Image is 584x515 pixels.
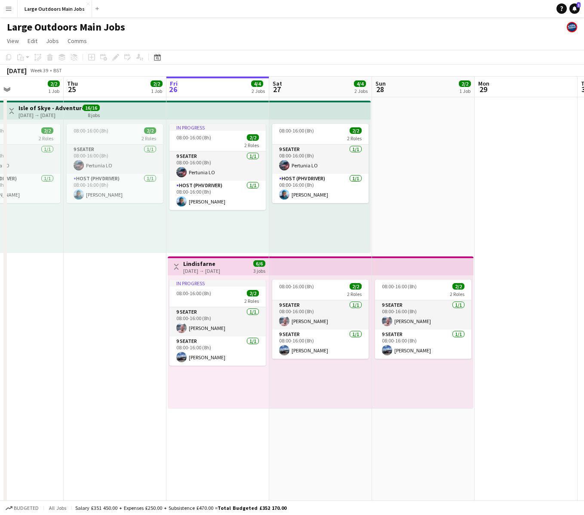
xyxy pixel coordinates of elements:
[350,283,362,290] span: 2/2
[577,2,581,8] span: 1
[273,80,282,87] span: Sat
[478,80,489,87] span: Mon
[24,35,41,46] a: Edit
[279,127,314,134] span: 08:00-16:00 (8h)
[253,267,265,274] div: 3 jobs
[46,37,59,45] span: Jobs
[14,505,39,511] span: Budgeted
[251,80,263,87] span: 4/4
[66,84,78,94] span: 25
[350,127,362,134] span: 2/2
[68,37,87,45] span: Comms
[272,145,369,174] app-card-role: 9 Seater1/108:00-16:00 (8h)Pertunia LO
[459,80,471,87] span: 2/2
[477,84,489,94] span: 29
[18,0,92,17] button: Large Outdoors Main Jobs
[252,88,265,94] div: 2 Jobs
[375,300,471,330] app-card-role: 9 Seater1/108:00-16:00 (8h)[PERSON_NAME]
[74,127,108,134] span: 08:00-16:00 (8h)
[41,127,53,134] span: 2/2
[169,181,266,210] app-card-role: Host (PHV Driver)1/108:00-16:00 (8h)[PERSON_NAME]
[53,67,62,74] div: BST
[43,35,62,46] a: Jobs
[3,35,22,46] a: View
[67,174,163,203] app-card-role: Host (PHV Driver)1/108:00-16:00 (8h)[PERSON_NAME]
[374,84,386,94] span: 28
[75,505,286,511] div: Salary £351 450.00 + Expenses £250.00 + Subsistence £470.00 =
[375,80,386,87] span: Sun
[347,135,362,142] span: 2 Roles
[375,280,471,359] app-job-card: 08:00-16:00 (8h)2/22 Roles9 Seater1/108:00-16:00 (8h)[PERSON_NAME]9 Seater1/108:00-16:00 (8h)[PER...
[169,151,266,181] app-card-role: 9 Seater1/108:00-16:00 (8h)Pertunia LO
[170,80,178,87] span: Fri
[39,135,53,142] span: 2 Roles
[151,88,162,94] div: 1 Job
[272,280,369,359] app-job-card: 08:00-16:00 (8h)2/22 Roles9 Seater1/108:00-16:00 (8h)[PERSON_NAME]9 Seater1/108:00-16:00 (8h)[PER...
[272,300,369,330] app-card-role: 9 Seater1/108:00-16:00 (8h)[PERSON_NAME]
[67,80,78,87] span: Thu
[244,298,259,304] span: 2 Roles
[253,260,265,267] span: 6/6
[151,80,163,87] span: 2/2
[18,104,83,112] h3: Isle of Skye - Adventure & Explore
[141,135,156,142] span: 2 Roles
[67,145,163,174] app-card-role: 9 Seater1/108:00-16:00 (8h)Pertunia LO
[88,111,100,118] div: 8 jobs
[48,88,59,94] div: 1 Job
[218,505,286,511] span: Total Budgeted £352 170.00
[459,88,470,94] div: 1 Job
[375,330,471,359] app-card-role: 9 Seater1/108:00-16:00 (8h)[PERSON_NAME]
[450,291,464,297] span: 2 Roles
[183,268,220,274] div: [DATE] → [DATE]
[272,124,369,203] app-job-card: 08:00-16:00 (8h)2/22 Roles9 Seater1/108:00-16:00 (8h)Pertunia LOHost (PHV Driver)1/108:00-16:00 (...
[247,290,259,296] span: 2/2
[169,124,266,210] app-job-card: In progress08:00-16:00 (8h)2/22 Roles9 Seater1/108:00-16:00 (8h)Pertunia LOHost (PHV Driver)1/108...
[169,336,266,366] app-card-role: 9 Seater1/108:00-16:00 (8h)[PERSON_NAME]
[4,503,40,513] button: Budgeted
[354,88,368,94] div: 2 Jobs
[144,127,156,134] span: 2/2
[354,80,366,87] span: 4/4
[272,330,369,359] app-card-role: 9 Seater1/108:00-16:00 (8h)[PERSON_NAME]
[28,37,37,45] span: Edit
[176,290,211,296] span: 08:00-16:00 (8h)
[28,67,50,74] span: Week 39
[169,84,178,94] span: 26
[169,280,266,287] div: In progress
[7,66,27,75] div: [DATE]
[83,105,100,111] span: 16/16
[176,134,211,141] span: 08:00-16:00 (8h)
[64,35,90,46] a: Comms
[272,174,369,203] app-card-role: Host (PHV Driver)1/108:00-16:00 (8h)[PERSON_NAME]
[279,283,314,290] span: 08:00-16:00 (8h)
[7,21,125,34] h1: Large Outdoors Main Jobs
[247,134,259,141] span: 2/2
[169,124,266,131] div: In progress
[7,37,19,45] span: View
[67,124,163,203] app-job-card: 08:00-16:00 (8h)2/22 Roles9 Seater1/108:00-16:00 (8h)Pertunia LOHost (PHV Driver)1/108:00-16:00 (...
[382,283,417,290] span: 08:00-16:00 (8h)
[347,291,362,297] span: 2 Roles
[271,84,282,94] span: 27
[48,80,60,87] span: 2/2
[452,283,464,290] span: 2/2
[244,142,259,148] span: 2 Roles
[47,505,68,511] span: All jobs
[569,3,580,14] a: 1
[183,260,220,268] h3: Lindisfarne
[169,280,266,366] app-job-card: In progress08:00-16:00 (8h)2/22 Roles9 Seater1/108:00-16:00 (8h)[PERSON_NAME]9 Seater1/108:00-16:...
[18,112,83,118] div: [DATE] → [DATE]
[169,307,266,336] app-card-role: 9 Seater1/108:00-16:00 (8h)[PERSON_NAME]
[567,22,577,32] app-user-avatar: Large Outdoors Office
